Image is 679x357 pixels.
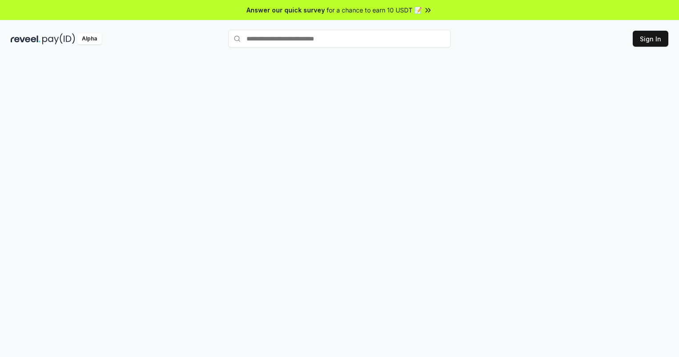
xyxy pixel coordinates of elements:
span: for a chance to earn 10 USDT 📝 [327,5,422,15]
div: Alpha [77,33,102,44]
img: reveel_dark [11,33,40,44]
img: pay_id [42,33,75,44]
span: Answer our quick survey [247,5,325,15]
button: Sign In [633,31,668,47]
